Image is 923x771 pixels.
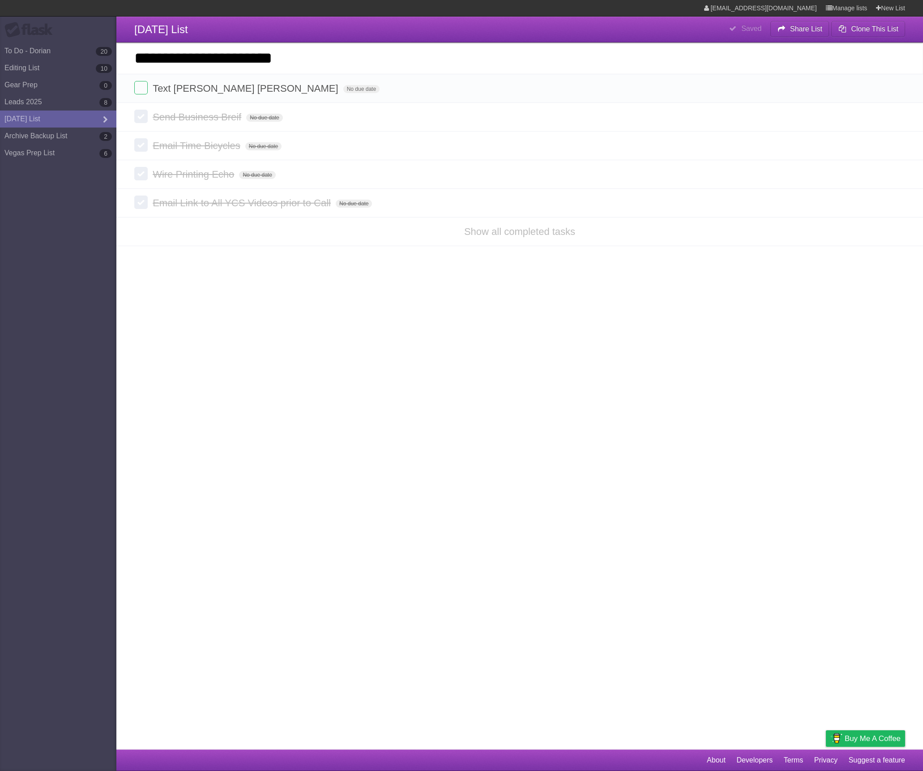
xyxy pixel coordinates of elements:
a: Developers [736,752,773,769]
label: Done [134,167,148,180]
span: No due date [336,200,372,208]
a: Suggest a feature [849,752,905,769]
b: 0 [99,81,112,90]
span: No due date [343,85,380,93]
a: Buy me a coffee [826,730,905,747]
b: Clone This List [851,25,898,33]
a: Show all completed tasks [464,226,575,237]
a: Terms [784,752,803,769]
span: No due date [245,142,282,150]
a: About [707,752,726,769]
span: Send Business Breif [153,111,244,123]
span: No due date [246,114,282,122]
b: 8 [99,98,112,107]
label: Done [134,81,148,94]
span: Wire Printing Echo [153,169,236,180]
span: Email Time Bicycles [153,140,243,151]
b: Saved [741,25,761,32]
b: 10 [96,64,112,73]
span: Buy me a coffee [845,731,901,746]
button: Share List [770,21,829,37]
span: No due date [239,171,275,179]
span: Text [PERSON_NAME] [PERSON_NAME] [153,83,340,94]
label: Done [134,110,148,123]
span: Email Link to All YCS Videos prior to Call [153,197,333,209]
label: Done [134,138,148,152]
button: Clone This List [831,21,905,37]
b: Share List [790,25,822,33]
b: 2 [99,132,112,141]
label: Done [134,196,148,209]
span: [DATE] List [134,23,188,35]
div: Flask [4,22,58,38]
b: 20 [96,47,112,56]
b: 6 [99,149,112,158]
img: Buy me a coffee [830,731,842,746]
a: Privacy [814,752,838,769]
